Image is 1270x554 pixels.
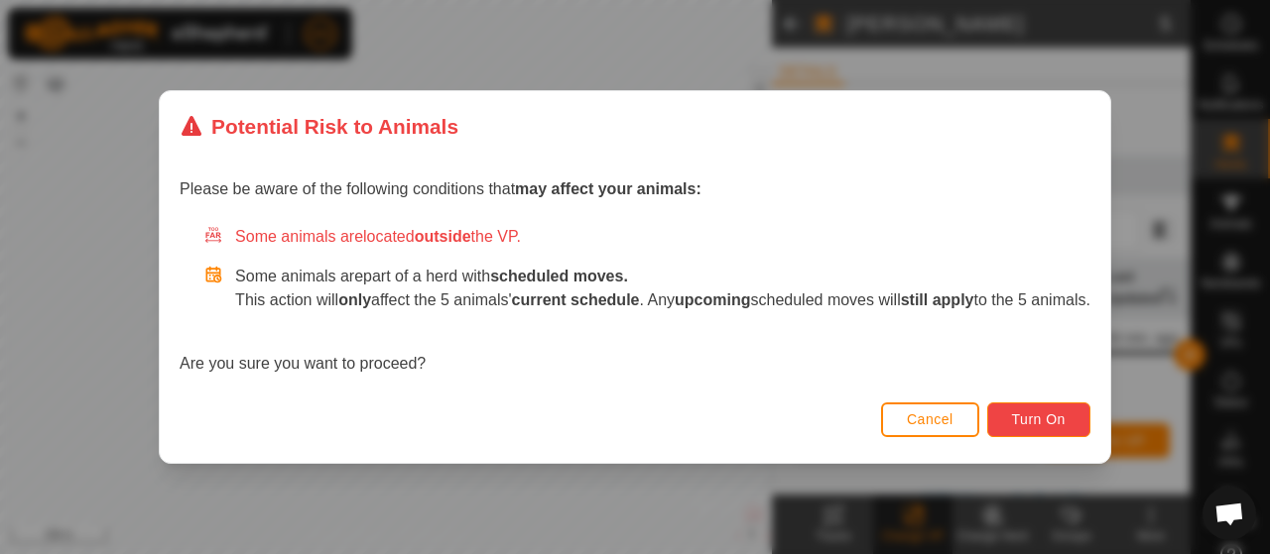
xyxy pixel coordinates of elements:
[338,291,371,308] strong: only
[235,288,1090,312] p: This action will affect the 5 animals' . Any scheduled moves will to the 5 animals.
[180,180,701,197] span: Please be aware of the following conditions that
[907,411,953,427] span: Cancel
[901,291,974,308] strong: still apply
[987,402,1090,437] button: Turn On
[1012,411,1066,427] span: Turn On
[515,180,701,197] strong: may affect your animals:
[363,268,628,284] span: part of a herd with
[881,402,979,437] button: Cancel
[180,111,458,142] div: Potential Risk to Animals
[235,265,1090,288] p: Some animals are
[180,225,1090,376] div: Are you sure you want to proceed?
[512,291,640,308] strong: current schedule
[203,225,1090,249] div: Some animals are
[490,268,628,284] strong: scheduled moves.
[363,228,521,245] span: located the VP.
[675,291,750,308] strong: upcoming
[1203,487,1256,540] div: Open chat
[415,228,471,245] strong: outside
